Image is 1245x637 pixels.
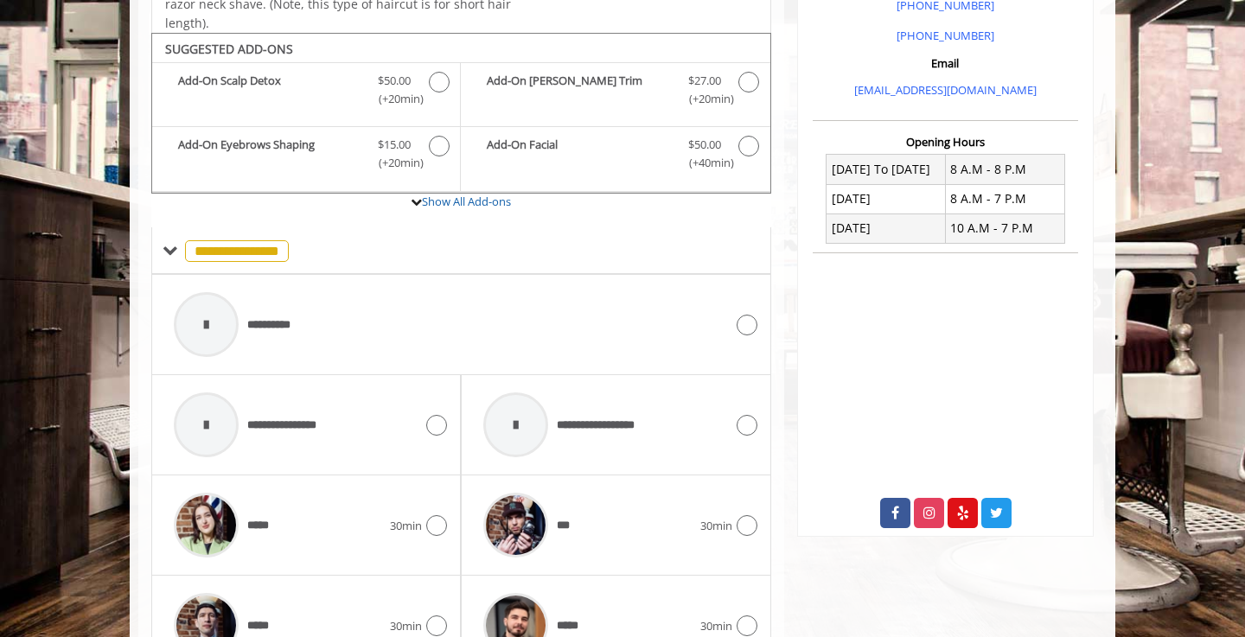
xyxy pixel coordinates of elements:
span: $27.00 [688,72,721,90]
span: (+20min ) [679,90,730,108]
span: (+20min ) [369,154,420,172]
td: [DATE] [827,213,946,243]
h3: Email [817,57,1074,69]
div: The Made Man Haircut Add-onS [151,33,771,194]
h3: Opening Hours [813,136,1078,148]
b: Add-On Eyebrows Shaping [178,136,361,172]
b: Add-On Scalp Detox [178,72,361,108]
a: [PHONE_NUMBER] [897,28,994,43]
td: 10 A.M - 7 P.M [945,213,1064,243]
b: SUGGESTED ADD-ONS [165,41,293,57]
span: (+40min ) [679,154,730,172]
span: 30min [700,617,732,635]
td: [DATE] [827,184,946,213]
a: Show All Add-ons [422,194,511,209]
span: (+20min ) [369,90,420,108]
label: Add-On Scalp Detox [161,72,451,112]
b: Add-On Facial [487,136,670,172]
label: Add-On Facial [469,136,761,176]
span: $50.00 [378,72,411,90]
label: Add-On Eyebrows Shaping [161,136,451,176]
span: 30min [390,517,422,535]
td: 8 A.M - 8 P.M [945,155,1064,184]
span: $50.00 [688,136,721,154]
td: [DATE] To [DATE] [827,155,946,184]
b: Add-On [PERSON_NAME] Trim [487,72,670,108]
span: 30min [700,517,732,535]
a: [EMAIL_ADDRESS][DOMAIN_NAME] [854,82,1037,98]
span: 30min [390,617,422,635]
label: Add-On Beard Trim [469,72,761,112]
span: $15.00 [378,136,411,154]
td: 8 A.M - 7 P.M [945,184,1064,213]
